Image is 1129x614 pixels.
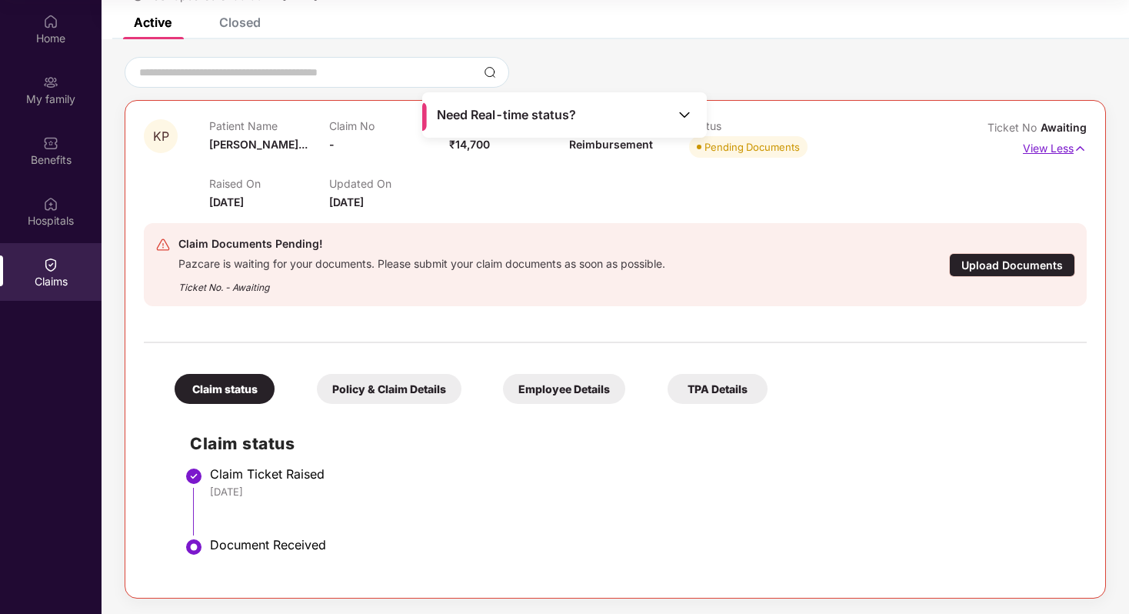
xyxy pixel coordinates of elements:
[329,138,335,151] span: -
[704,139,800,155] div: Pending Documents
[949,253,1075,277] div: Upload Documents
[185,538,203,556] img: svg+xml;base64,PHN2ZyBpZD0iU3RlcC1BY3RpdmUtMzJ4MzIiIHhtbG5zPSJodHRwOi8vd3d3LnczLm9yZy8yMDAwL3N2Zy...
[43,135,58,151] img: svg+xml;base64,PHN2ZyBpZD0iQmVuZWZpdHMiIHhtbG5zPSJodHRwOi8vd3d3LnczLm9yZy8yMDAwL3N2ZyIgd2lkdGg9Ij...
[329,119,449,132] p: Claim No
[43,75,58,90] img: svg+xml;base64,PHN2ZyB3aWR0aD0iMjAiIGhlaWdodD0iMjAiIHZpZXdCb3g9IjAgMCAyMCAyMCIgZmlsbD0ibm9uZSIgeG...
[209,195,244,209] span: [DATE]
[329,177,449,190] p: Updated On
[43,14,58,29] img: svg+xml;base64,PHN2ZyBpZD0iSG9tZSIgeG1sbnM9Imh0dHA6Ly93d3cudzMub3JnLzIwMDAvc3ZnIiB3aWR0aD0iMjAiIG...
[1041,121,1087,134] span: Awaiting
[209,177,329,190] p: Raised On
[1023,136,1087,157] p: View Less
[210,485,1071,499] div: [DATE]
[43,196,58,212] img: svg+xml;base64,PHN2ZyBpZD0iSG9zcGl0YWxzIiB4bWxucz0iaHR0cDovL3d3dy53My5vcmcvMjAwMC9zdmciIHdpZHRoPS...
[209,138,308,151] span: [PERSON_NAME]...
[569,138,653,151] span: Reimbursement
[210,466,1071,482] div: Claim Ticket Raised
[178,235,665,253] div: Claim Documents Pending!
[134,15,172,30] div: Active
[219,15,261,30] div: Closed
[155,237,171,252] img: svg+xml;base64,PHN2ZyB4bWxucz0iaHR0cDovL3d3dy53My5vcmcvMjAwMC9zdmciIHdpZHRoPSIyNCIgaGVpZ2h0PSIyNC...
[178,253,665,271] div: Pazcare is waiting for your documents. Please submit your claim documents as soon as possible.
[190,431,1071,456] h2: Claim status
[317,374,461,404] div: Policy & Claim Details
[449,138,490,151] span: ₹14,700
[437,107,576,123] span: Need Real-time status?
[503,374,625,404] div: Employee Details
[689,119,809,132] p: Status
[175,374,275,404] div: Claim status
[43,257,58,272] img: svg+xml;base64,PHN2ZyBpZD0iQ2xhaW0iIHhtbG5zPSJodHRwOi8vd3d3LnczLm9yZy8yMDAwL3N2ZyIgd2lkdGg9IjIwIi...
[210,537,1071,552] div: Document Received
[153,130,169,143] span: KP
[1074,140,1087,157] img: svg+xml;base64,PHN2ZyB4bWxucz0iaHR0cDovL3d3dy53My5vcmcvMjAwMC9zdmciIHdpZHRoPSIxNyIgaGVpZ2h0PSIxNy...
[668,374,768,404] div: TPA Details
[209,119,329,132] p: Patient Name
[178,271,665,295] div: Ticket No. - Awaiting
[987,121,1041,134] span: Ticket No
[185,467,203,486] img: svg+xml;base64,PHN2ZyBpZD0iU3RlcC1Eb25lLTMyeDMyIiB4bWxucz0iaHR0cDovL3d3dy53My5vcmcvMjAwMC9zdmciIH...
[484,66,496,78] img: svg+xml;base64,PHN2ZyBpZD0iU2VhcmNoLTMyeDMyIiB4bWxucz0iaHR0cDovL3d3dy53My5vcmcvMjAwMC9zdmciIHdpZH...
[677,107,692,122] img: Toggle Icon
[329,195,364,209] span: [DATE]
